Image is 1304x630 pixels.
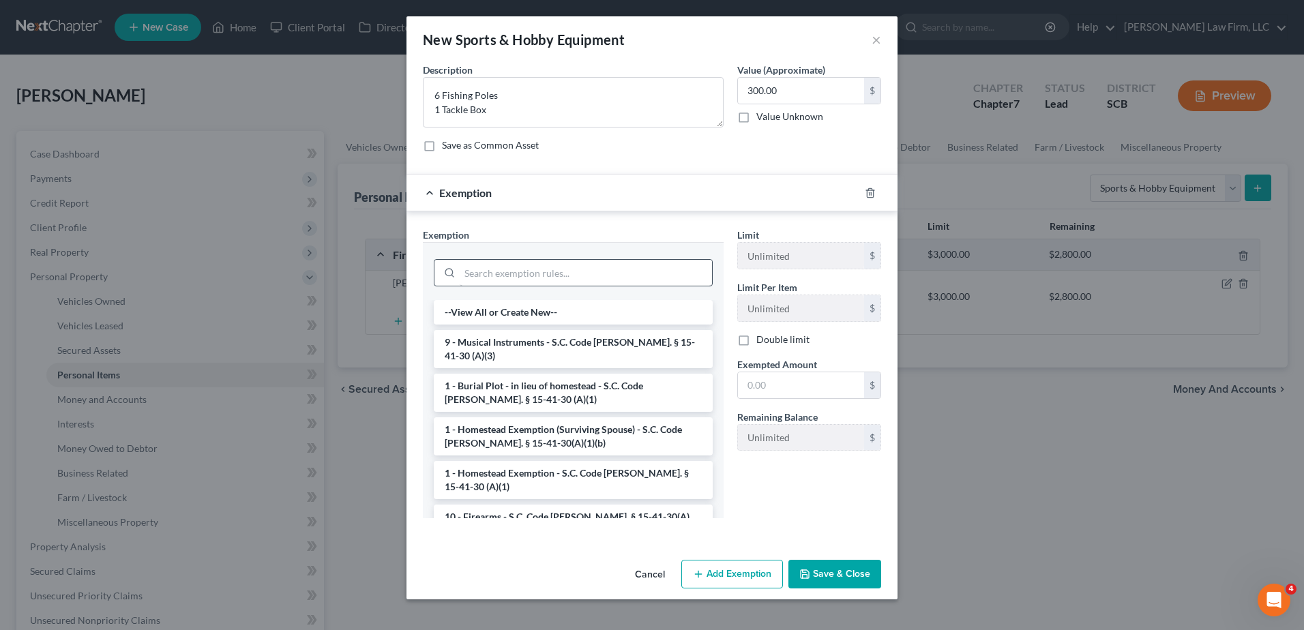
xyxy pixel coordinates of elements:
div: $ [864,372,880,398]
li: 9 - Musical Instruments - S.C. Code [PERSON_NAME]. § 15-41-30 (A)(3) [434,330,713,368]
span: Exemption [439,186,492,199]
div: $ [864,295,880,321]
input: 0.00 [738,372,864,398]
input: 0.00 [738,78,864,104]
label: Double limit [756,333,810,346]
input: -- [738,243,864,269]
li: --View All or Create New-- [434,300,713,325]
div: $ [864,243,880,269]
span: Limit [737,229,759,241]
li: 1 - Homestead Exemption - S.C. Code [PERSON_NAME]. § 15-41-30 (A)(1) [434,461,713,499]
li: 1 - Burial Plot - in lieu of homestead - S.C. Code [PERSON_NAME]. § 15-41-30 (A)(1) [434,374,713,412]
div: New Sports & Hobby Equipment [423,30,625,49]
span: Exempted Amount [737,359,817,370]
label: Value Unknown [756,110,823,123]
button: × [872,31,881,48]
label: Value (Approximate) [737,63,825,77]
li: 10 - Firearms - S.C. Code [PERSON_NAME]. § 15-41-30(A)(15) [434,505,713,543]
button: Add Exemption [681,560,783,588]
button: Save & Close [788,560,881,588]
input: Search exemption rules... [460,260,712,286]
label: Save as Common Asset [442,138,539,152]
div: $ [864,425,880,451]
span: Description [423,64,473,76]
input: -- [738,425,864,451]
li: 1 - Homestead Exemption (Surviving Spouse) - S.C. Code [PERSON_NAME]. § 15-41-30(A)(1)(b) [434,417,713,455]
label: Remaining Balance [737,410,818,424]
iframe: Intercom live chat [1258,584,1290,616]
label: Limit Per Item [737,280,797,295]
span: Exemption [423,229,469,241]
button: Cancel [624,561,676,588]
span: 4 [1286,584,1296,595]
input: -- [738,295,864,321]
div: $ [864,78,880,104]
